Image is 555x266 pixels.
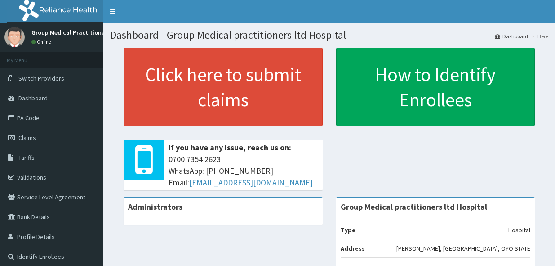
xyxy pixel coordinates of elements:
[396,244,530,253] p: [PERSON_NAME], [GEOGRAPHIC_DATA], OYO STATE
[189,177,313,188] a: [EMAIL_ADDRESS][DOMAIN_NAME]
[124,48,323,126] a: Click here to submit claims
[18,94,48,102] span: Dashboard
[128,202,182,212] b: Administrators
[169,142,291,153] b: If you have any issue, reach us on:
[341,226,355,234] b: Type
[18,134,36,142] span: Claims
[18,153,35,162] span: Tariffs
[18,74,64,82] span: Switch Providers
[31,39,53,45] a: Online
[341,202,487,212] strong: Group Medical practitioners ltd Hospital
[341,244,365,252] b: Address
[495,32,528,40] a: Dashboard
[4,27,25,47] img: User Image
[31,29,110,36] p: Group Medical Practitioners
[110,29,548,41] h1: Dashboard - Group Medical practitioners ltd Hospital
[508,225,530,234] p: Hospital
[336,48,535,126] a: How to Identify Enrollees
[529,32,548,40] li: Here
[169,153,318,188] span: 0700 7354 2623 WhatsApp: [PHONE_NUMBER] Email:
